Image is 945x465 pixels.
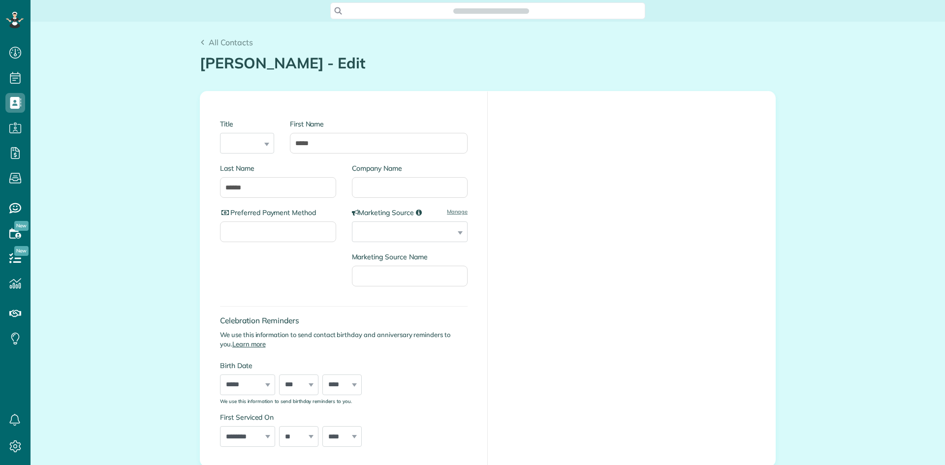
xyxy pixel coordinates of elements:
h4: Celebration Reminders [220,316,468,325]
p: We use this information to send contact birthday and anniversary reminders to you. [220,330,468,349]
a: All Contacts [200,36,253,48]
span: All Contacts [209,37,253,47]
span: Search ZenMaid… [463,6,519,16]
h1: [PERSON_NAME] - Edit [200,55,776,71]
label: Title [220,119,274,129]
a: Manage [447,208,468,216]
label: First Name [290,119,468,129]
span: New [14,246,29,256]
label: Last Name [220,163,336,173]
a: Learn more [232,340,266,348]
label: Marketing Source [352,208,468,217]
label: Preferred Payment Method [220,208,336,217]
label: Marketing Source Name [352,252,468,262]
label: Birth Date [220,361,385,371]
label: First Serviced On [220,412,385,422]
label: Company Name [352,163,468,173]
sub: We use this information to send birthday reminders to you. [220,398,352,404]
span: New [14,221,29,231]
